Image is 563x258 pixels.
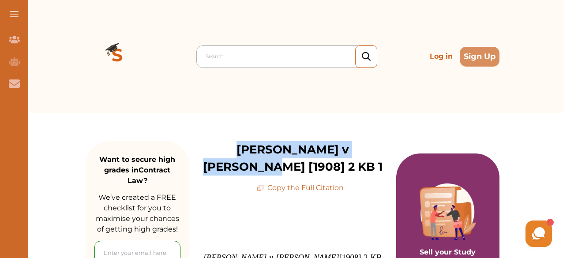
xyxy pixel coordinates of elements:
p: Log in [426,48,456,65]
img: search_icon [362,52,371,61]
img: Logo [86,25,149,88]
p: [PERSON_NAME] v [PERSON_NAME] [1908] 2 KB 1 [189,141,396,176]
strong: Want to secure high grades in Contract Law ? [99,155,175,185]
iframe: HelpCrunch [351,218,554,249]
img: Purple card image [420,183,476,240]
button: Sign Up [460,47,499,67]
span: We’ve created a FREE checklist for you to maximise your chances of getting high grades! [96,193,179,233]
p: Copy the Full Citation [257,183,344,193]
